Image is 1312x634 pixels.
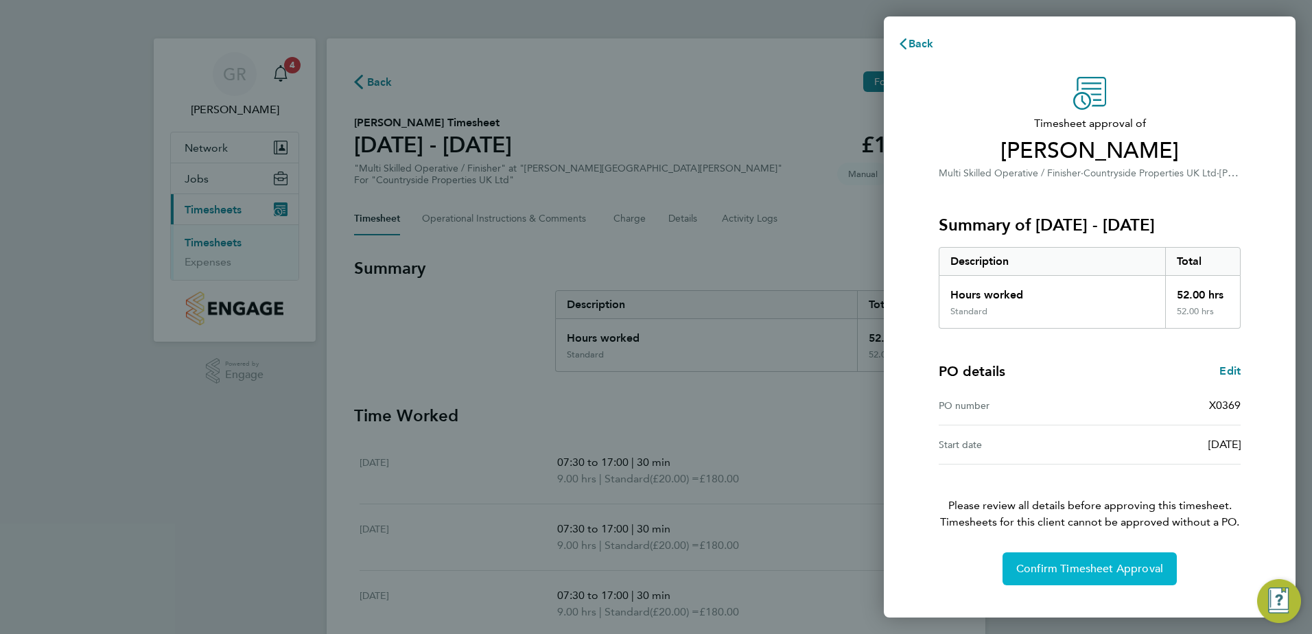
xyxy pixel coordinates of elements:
div: Total [1165,248,1241,275]
span: Timesheet approval of [939,115,1241,132]
button: Confirm Timesheet Approval [1003,552,1177,585]
div: Hours worked [939,276,1165,306]
div: PO number [939,397,1090,414]
h4: PO details [939,362,1005,381]
button: Engage Resource Center [1257,579,1301,623]
span: X0369 [1209,399,1241,412]
button: Back [884,30,948,58]
div: Start date [939,436,1090,453]
span: Confirm Timesheet Approval [1016,562,1163,576]
span: [PERSON_NAME] [939,137,1241,165]
div: Standard [950,306,987,317]
div: 52.00 hrs [1165,306,1241,328]
span: Edit [1219,364,1241,377]
div: 52.00 hrs [1165,276,1241,306]
a: Edit [1219,363,1241,379]
p: Please review all details before approving this timesheet. [922,465,1257,530]
span: Back [909,37,934,50]
span: · [1217,167,1219,179]
span: Timesheets for this client cannot be approved without a PO. [922,514,1257,530]
span: · [1081,167,1083,179]
div: Summary of 18 - 24 Aug 2025 [939,247,1241,329]
h3: Summary of [DATE] - [DATE] [939,214,1241,236]
span: Multi Skilled Operative / Finisher [939,167,1081,179]
span: Countryside Properties UK Ltd [1083,167,1217,179]
div: [DATE] [1090,436,1241,453]
div: Description [939,248,1165,275]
